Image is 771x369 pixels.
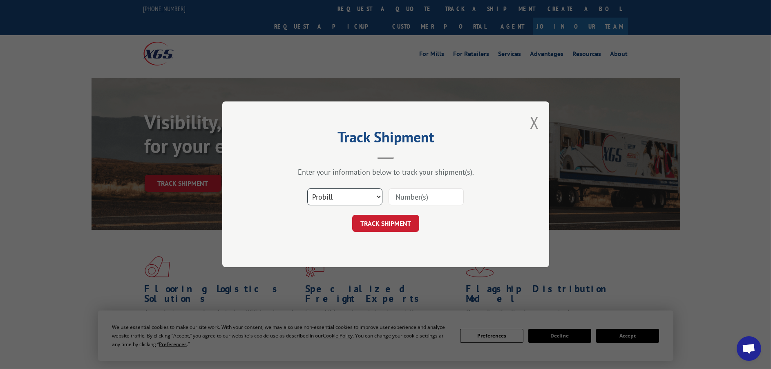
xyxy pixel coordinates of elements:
div: Enter your information below to track your shipment(s). [263,168,508,177]
input: Number(s) [389,189,464,206]
button: TRACK SHIPMENT [352,215,419,232]
button: Close modal [530,112,539,133]
a: Open chat [737,336,761,361]
h2: Track Shipment [263,131,508,147]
